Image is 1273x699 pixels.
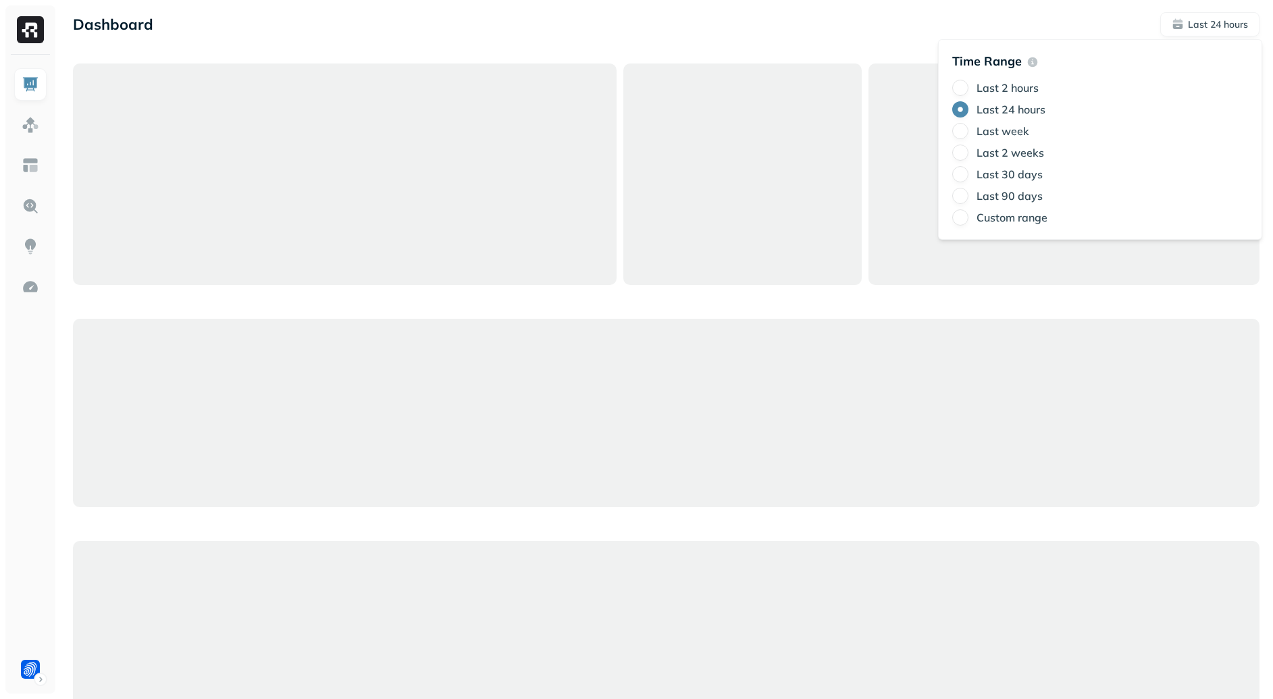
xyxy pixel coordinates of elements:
[1160,12,1259,36] button: Last 24 hours
[22,197,39,215] img: Query Explorer
[22,157,39,174] img: Asset Explorer
[977,124,1029,138] label: Last week
[22,76,39,93] img: Dashboard
[977,167,1043,181] label: Last 30 days
[1188,18,1248,31] p: Last 24 hours
[977,103,1045,116] label: Last 24 hours
[22,238,39,255] img: Insights
[22,278,39,296] img: Optimization
[977,189,1043,203] label: Last 90 days
[977,211,1047,224] label: Custom range
[21,660,40,679] img: Forter
[977,81,1039,95] label: Last 2 hours
[952,53,1022,69] p: Time Range
[22,116,39,134] img: Assets
[73,15,153,34] p: Dashboard
[17,16,44,43] img: Ryft
[977,146,1044,159] label: Last 2 weeks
